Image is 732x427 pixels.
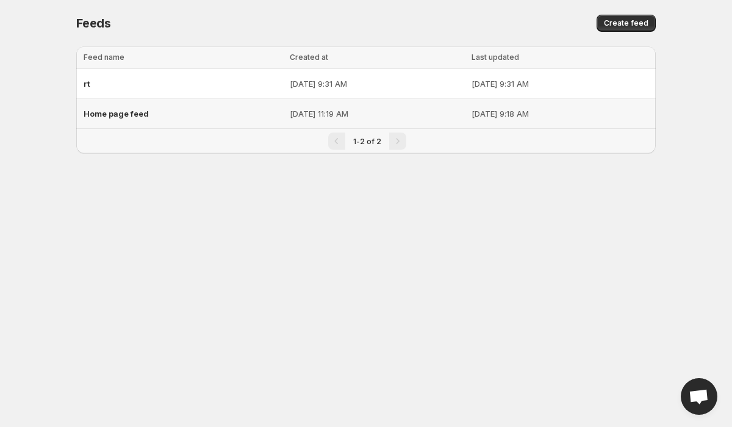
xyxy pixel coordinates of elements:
[76,128,656,153] nav: Pagination
[84,109,149,119] span: Home page feed
[472,108,648,120] p: [DATE] 9:18 AM
[290,108,464,120] p: [DATE] 11:19 AM
[290,53,328,62] span: Created at
[290,78,464,90] p: [DATE] 9:31 AM
[84,53,124,62] span: Feed name
[597,15,656,32] button: Create feed
[76,16,111,31] span: Feeds
[472,53,519,62] span: Last updated
[353,137,381,146] span: 1-2 of 2
[681,378,717,415] a: Open chat
[472,78,648,90] p: [DATE] 9:31 AM
[604,18,648,28] span: Create feed
[84,79,90,89] span: rt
